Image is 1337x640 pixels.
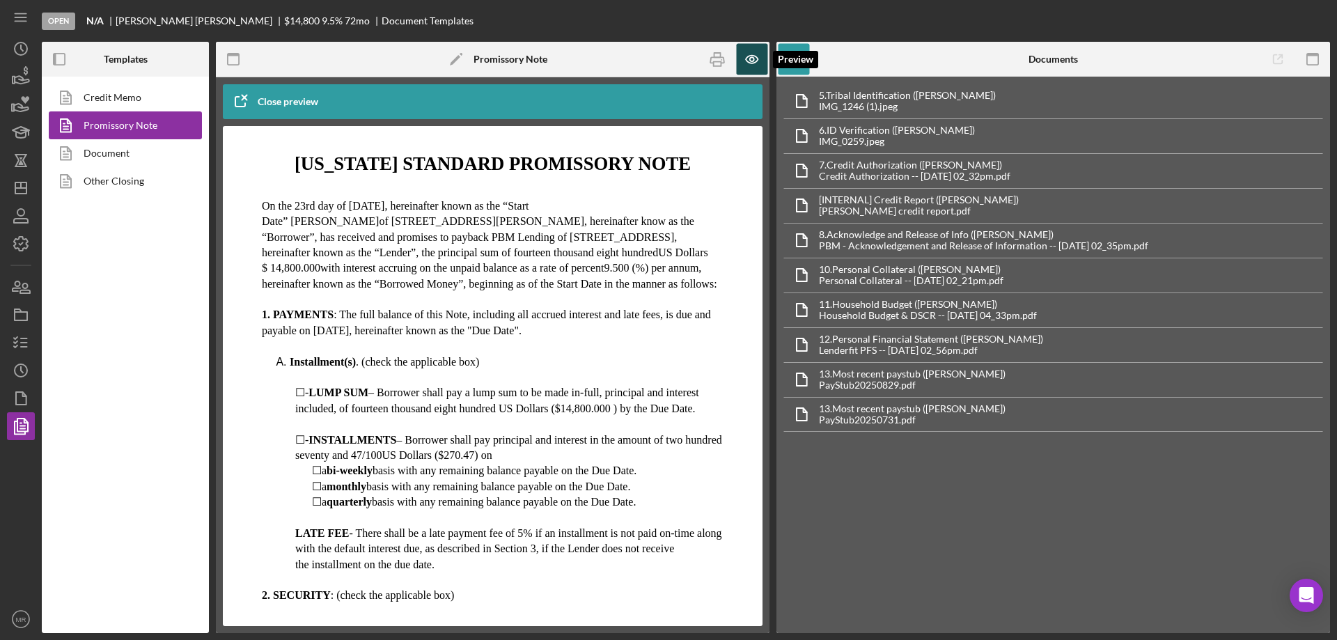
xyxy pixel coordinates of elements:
[819,101,996,112] div: IMG_1246 (1).jpeg
[258,88,318,116] div: Close preview
[819,403,1006,414] div: 13. Most recent paystub ([PERSON_NAME])
[819,380,1006,391] div: PayStub20250829.pdf
[819,159,1010,171] div: 7. Credit Authorization ([PERSON_NAME])
[104,54,148,65] b: Templates
[251,140,735,612] iframe: Rich Text Area
[116,15,284,26] div: [PERSON_NAME] [PERSON_NAME]
[819,345,1043,356] div: Lenderfit PFS -- [DATE] 02_56pm.pdf
[474,54,547,65] b: Promissory Note
[382,15,474,26] div: Document Templates
[223,88,332,116] button: Close preview
[49,167,195,195] a: Other Closing
[7,605,35,633] button: MR
[322,15,343,26] div: 9.5 %
[86,15,104,26] b: N/A
[49,111,195,139] a: Promissory Note
[819,125,975,136] div: 6. ID Verification ([PERSON_NAME])
[819,205,1019,217] div: [PERSON_NAME] credit report.pdf
[819,368,1006,380] div: 13. Most recent paystub ([PERSON_NAME])
[819,194,1019,205] div: [INTERNAL] Credit Report ([PERSON_NAME])
[819,240,1148,251] div: PBM - Acknowledgement and Release of Information -- [DATE] 02_35pm.pdf
[16,616,26,623] text: MR
[819,299,1037,310] div: 11. Household Budget ([PERSON_NAME])
[42,13,75,30] div: Open
[49,139,195,167] a: Document
[1290,579,1323,612] div: Open Intercom Messenger
[819,414,1006,426] div: PayStub20250731.pdf
[819,310,1037,321] div: Household Budget & DSCR -- [DATE] 04_33pm.pdf
[819,136,975,147] div: IMG_0259.jpeg
[819,229,1148,240] div: 8. Acknowledge and Release of Info ([PERSON_NAME])
[819,264,1003,275] div: 10. Personal Collateral ([PERSON_NAME])
[345,15,370,26] div: 72 mo
[1029,54,1078,65] b: Documents
[819,334,1043,345] div: 12. Personal Financial Statement ([PERSON_NAME])
[819,90,996,101] div: 5. Tribal Identification ([PERSON_NAME])
[284,15,320,26] span: $14,800
[819,171,1010,182] div: Credit Authorization -- [DATE] 02_32pm.pdf
[819,275,1003,286] div: Personal Collateral -- [DATE] 02_21pm.pdf
[49,84,195,111] a: Credit Memo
